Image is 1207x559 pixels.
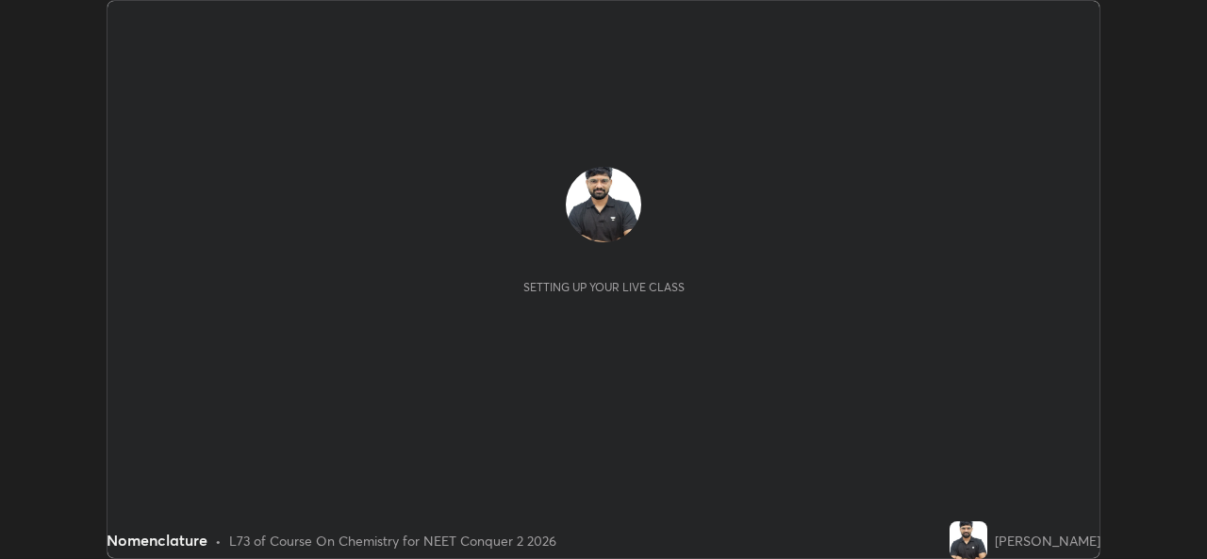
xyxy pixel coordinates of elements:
img: cf491ae460674f9490001725c6d479a7.jpg [950,521,987,559]
img: cf491ae460674f9490001725c6d479a7.jpg [566,167,641,242]
div: L73 of Course On Chemistry for NEET Conquer 2 2026 [229,531,556,551]
div: Nomenclature [107,529,207,551]
div: • [215,531,222,551]
div: Setting up your live class [523,280,685,294]
div: [PERSON_NAME] [995,531,1100,551]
